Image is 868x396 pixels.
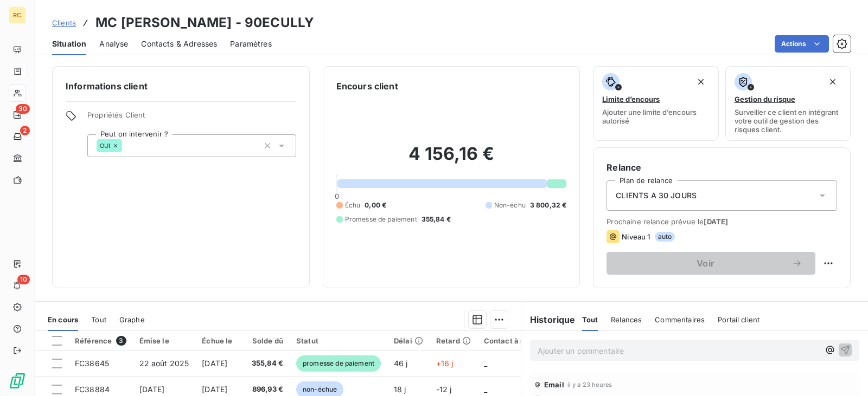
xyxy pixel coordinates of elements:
[52,17,76,28] a: Clients
[246,336,284,345] div: Solde dû
[735,95,795,103] span: Gestion du risque
[139,385,165,394] span: [DATE]
[616,190,697,201] span: CLIENTS A 30 JOURS
[75,385,110,394] span: FC38884
[436,359,454,368] span: +16 j
[436,385,452,394] span: -12 j
[116,336,126,346] span: 3
[122,141,131,151] input: Ajouter une valeur
[530,200,567,210] span: 3 800,32 €
[544,380,564,389] span: Email
[66,80,296,93] h6: Informations client
[655,232,675,242] span: auto
[607,217,837,226] span: Prochaine relance prévue le
[230,38,272,49] span: Paramètres
[246,384,284,395] span: 896,93 €
[602,95,660,103] span: Limite d’encours
[20,126,30,135] span: 2
[611,315,642,324] span: Relances
[735,108,841,134] span: Surveiller ce client en intégrant votre outil de gestion des risques client.
[202,336,232,345] div: Échue le
[567,381,612,388] span: il y a 23 heures
[48,315,78,324] span: En cours
[593,66,718,141] button: Limite d’encoursAjouter une limite d’encours autorisé
[582,315,598,324] span: Tout
[336,80,398,93] h6: Encours client
[422,215,451,224] span: 355,84 €
[336,143,567,176] h2: 4 156,16 €
[75,336,126,346] div: Référence
[95,13,314,33] h3: MC [PERSON_NAME] - 90ECULLY
[9,7,26,24] div: RC
[704,217,728,226] span: [DATE]
[52,18,76,27] span: Clients
[246,358,284,369] span: 355,84 €
[16,104,30,114] span: 30
[620,259,792,268] span: Voir
[202,385,227,394] span: [DATE]
[484,336,564,345] div: Contact à relancer
[831,359,857,385] iframe: Intercom live chat
[602,108,709,125] span: Ajouter une limite d’encours autorisé
[655,315,705,324] span: Commentaires
[139,359,189,368] span: 22 août 2025
[394,385,406,394] span: 18 j
[365,200,386,210] span: 0,00 €
[141,38,217,49] span: Contacts & Adresses
[484,359,487,368] span: _
[9,372,26,389] img: Logo LeanPay
[296,355,381,372] span: promesse de paiement
[345,215,417,224] span: Promesse de paiement
[436,336,471,345] div: Retard
[394,359,408,368] span: 46 j
[99,38,128,49] span: Analyse
[119,315,145,324] span: Graphe
[100,142,110,149] span: OUI
[607,161,837,174] h6: Relance
[296,336,381,345] div: Statut
[17,275,30,284] span: 10
[394,336,423,345] div: Délai
[622,232,650,241] span: Niveau 1
[725,66,851,141] button: Gestion du risqueSurveiller ce client en intégrant votre outil de gestion des risques client.
[607,252,815,275] button: Voir
[718,315,759,324] span: Portail client
[75,359,109,368] span: FC38645
[87,111,296,126] span: Propriétés Client
[202,359,227,368] span: [DATE]
[775,35,829,53] button: Actions
[345,200,361,210] span: Échu
[494,200,526,210] span: Non-échu
[52,38,86,49] span: Situation
[139,336,189,345] div: Émise le
[484,385,487,394] span: _
[335,192,339,200] span: 0
[91,315,106,324] span: Tout
[521,313,576,326] h6: Historique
